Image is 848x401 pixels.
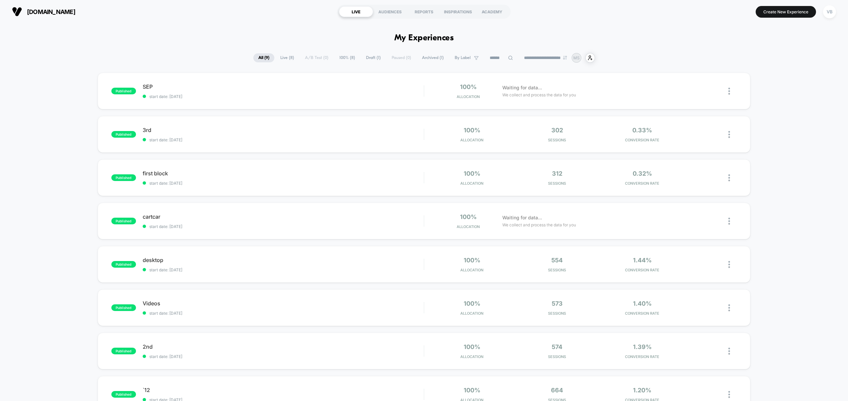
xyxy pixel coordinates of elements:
[111,174,136,181] span: published
[464,343,480,350] span: 100%
[821,5,838,19] button: VB
[460,354,483,359] span: Allocation
[823,5,836,18] div: VB
[552,343,562,350] span: 574
[551,257,563,264] span: 554
[633,387,651,394] span: 1.20%
[551,387,563,394] span: 664
[111,88,136,94] span: published
[633,300,652,307] span: 1.40%
[563,56,567,60] img: end
[728,304,730,311] img: close
[143,267,424,272] span: start date: [DATE]
[728,131,730,138] img: close
[464,387,480,394] span: 100%
[457,224,480,229] span: Allocation
[460,181,483,186] span: Allocation
[143,170,424,177] span: first block
[552,170,562,177] span: 312
[143,354,424,359] span: start date: [DATE]
[111,348,136,354] span: published
[460,311,483,316] span: Allocation
[12,7,22,17] img: Visually logo
[601,311,683,316] span: CONVERSION RATE
[143,181,424,186] span: start date: [DATE]
[460,83,477,90] span: 100%
[10,6,77,17] button: [DOMAIN_NAME]
[394,33,454,43] h1: My Experiences
[460,268,483,272] span: Allocation
[516,268,598,272] span: Sessions
[475,6,509,17] div: ACADEMY
[111,304,136,311] span: published
[464,127,480,134] span: 100%
[143,127,424,133] span: 3rd
[143,213,424,220] span: cartcar
[460,138,483,142] span: Allocation
[502,214,542,221] span: Waiting for data...
[502,92,576,98] span: We collect and process the data for you
[516,138,598,142] span: Sessions
[111,218,136,224] span: published
[601,354,683,359] span: CONVERSION RATE
[111,391,136,398] span: published
[728,88,730,95] img: close
[516,354,598,359] span: Sessions
[728,174,730,181] img: close
[551,127,563,134] span: 302
[502,222,576,228] span: We collect and process the data for you
[334,53,360,62] span: 100% ( 8 )
[143,83,424,90] span: SEP
[573,55,580,60] p: MS
[516,181,598,186] span: Sessions
[407,6,441,17] div: REPORTS
[464,257,480,264] span: 100%
[339,6,373,17] div: LIVE
[111,261,136,268] span: published
[464,170,480,177] span: 100%
[728,218,730,225] img: close
[275,53,299,62] span: Live ( 8 )
[502,84,542,91] span: Waiting for data...
[728,348,730,355] img: close
[143,94,424,99] span: start date: [DATE]
[633,257,652,264] span: 1.44%
[143,257,424,263] span: desktop
[441,6,475,17] div: INSPIRATIONS
[464,300,480,307] span: 100%
[601,138,683,142] span: CONVERSION RATE
[143,300,424,307] span: Videos
[143,311,424,316] span: start date: [DATE]
[632,127,652,134] span: 0.33%
[728,391,730,398] img: close
[143,387,424,393] span: `12
[361,53,386,62] span: Draft ( 1 )
[253,53,274,62] span: All ( 9 )
[111,131,136,138] span: published
[143,137,424,142] span: start date: [DATE]
[756,6,816,18] button: Create New Experience
[601,268,683,272] span: CONVERSION RATE
[417,53,449,62] span: Archived ( 1 )
[516,311,598,316] span: Sessions
[728,261,730,268] img: close
[457,94,480,99] span: Allocation
[27,8,75,15] span: [DOMAIN_NAME]
[633,170,652,177] span: 0.32%
[633,343,652,350] span: 1.39%
[373,6,407,17] div: AUDIENCES
[143,343,424,350] span: 2nd
[601,181,683,186] span: CONVERSION RATE
[552,300,563,307] span: 573
[143,224,424,229] span: start date: [DATE]
[455,55,471,60] span: By Label
[460,213,477,220] span: 100%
